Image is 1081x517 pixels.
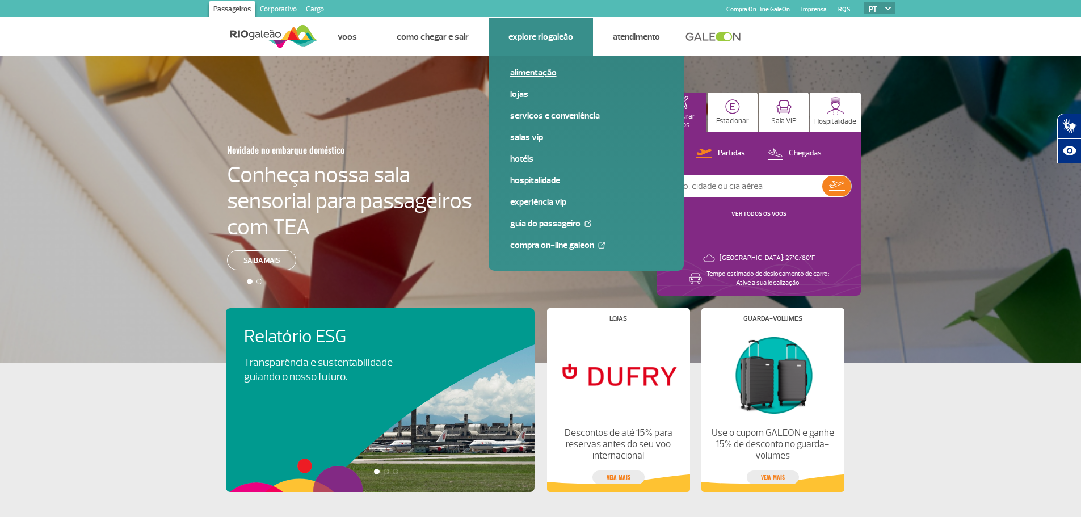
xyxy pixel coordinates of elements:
button: VER TODOS OS VOOS [728,209,790,218]
a: Alimentação [510,66,662,79]
div: Plugin de acessibilidade da Hand Talk. [1057,114,1081,163]
a: Passageiros [209,1,255,19]
a: Corporativo [255,1,301,19]
a: Salas VIP [510,131,662,144]
img: External Link Icon [598,242,605,249]
a: Cargo [301,1,329,19]
p: Use o cupom GALEON e ganhe 15% de desconto no guarda-volumes [710,427,834,461]
img: vipRoom.svg [776,100,792,114]
button: Abrir recursos assistivos. [1057,138,1081,163]
a: Como chegar e sair [397,31,469,43]
h4: Guarda-volumes [743,316,802,322]
button: Abrir tradutor de língua de sinais. [1057,114,1081,138]
img: hospitality.svg [827,97,844,115]
p: Chegadas [789,148,822,159]
a: Atendimento [613,31,660,43]
p: [GEOGRAPHIC_DATA]: 27°C/80°F [720,254,815,263]
button: Estacionar [708,93,758,132]
a: veja mais [592,470,645,484]
a: Compra On-line GaleOn [510,239,662,251]
h4: Relatório ESG [244,326,424,347]
button: Chegadas [764,146,825,161]
button: Hospitalidade [810,93,861,132]
h4: Lojas [609,316,627,322]
p: Sala VIP [771,117,797,125]
a: RQS [838,6,851,13]
a: Guia do Passageiro [510,217,662,230]
a: Imprensa [801,6,827,13]
p: Hospitalidade [814,117,856,126]
p: Tempo estimado de deslocamento de carro: Ative a sua localização [706,270,829,288]
a: Explore RIOgaleão [508,31,573,43]
a: Experiência VIP [510,196,662,208]
a: Compra On-line GaleOn [726,6,790,13]
a: Relatório ESGTransparência e sustentabilidade guiando o nosso futuro. [244,326,516,384]
a: Saiba mais [227,250,296,270]
img: Lojas [556,331,680,418]
h3: Novidade no embarque doméstico [227,138,417,162]
input: Voo, cidade ou cia aérea [666,175,822,197]
a: Serviços e Conveniência [510,110,662,122]
img: carParkingHome.svg [725,99,740,114]
a: Hotéis [510,153,662,165]
button: Partidas [693,146,748,161]
a: veja mais [747,470,799,484]
p: Partidas [718,148,745,159]
a: VER TODOS OS VOOS [731,210,786,217]
button: Sala VIP [759,93,809,132]
p: Transparência e sustentabilidade guiando o nosso futuro. [244,356,405,384]
img: External Link Icon [584,220,591,227]
a: Voos [338,31,357,43]
p: Descontos de até 15% para reservas antes do seu voo internacional [556,427,680,461]
img: Guarda-volumes [710,331,834,418]
a: Hospitalidade [510,174,662,187]
h4: Conheça nossa sala sensorial para passageiros com TEA [227,162,472,240]
a: Lojas [510,88,662,100]
p: Estacionar [716,117,749,125]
